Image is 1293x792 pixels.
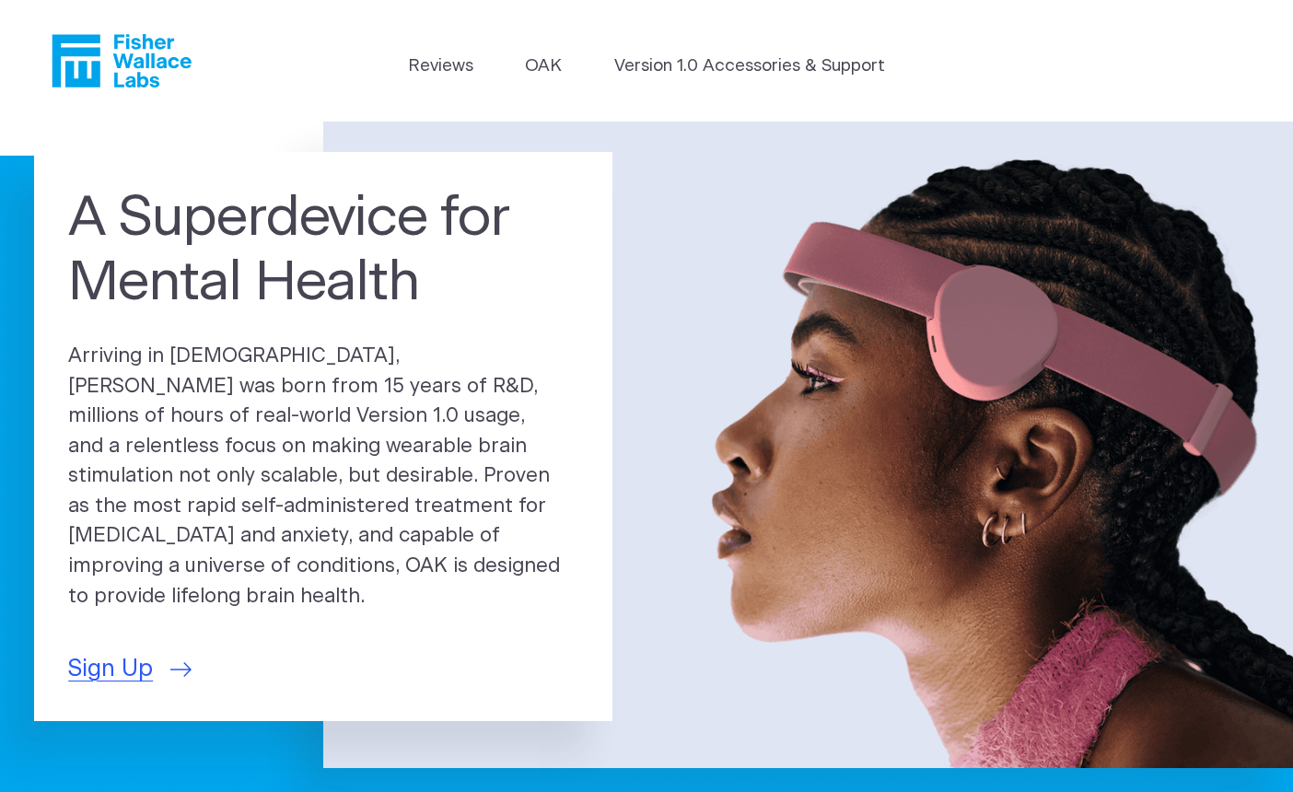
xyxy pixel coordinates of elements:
[614,53,885,79] a: Version 1.0 Accessories & Support
[68,342,578,611] p: Arriving in [DEMOGRAPHIC_DATA], [PERSON_NAME] was born from 15 years of R&D, millions of hours of...
[68,652,153,687] span: Sign Up
[525,53,562,79] a: OAK
[68,652,192,687] a: Sign Up
[68,186,578,315] h1: A Superdevice for Mental Health
[52,34,192,87] a: Fisher Wallace
[408,53,473,79] a: Reviews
